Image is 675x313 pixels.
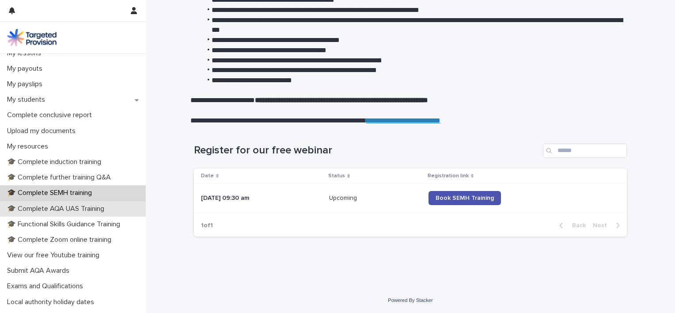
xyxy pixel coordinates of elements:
[4,267,76,275] p: Submit AQA Awards
[4,142,55,151] p: My resources
[4,80,49,88] p: My payslips
[328,171,345,181] p: Status
[552,221,589,229] button: Back
[4,205,111,213] p: 🎓 Complete AQA UAS Training
[4,220,127,229] p: 🎓 Functional Skills Guidance Training
[4,236,118,244] p: 🎓 Complete Zoom online training
[4,251,106,260] p: View our free Youtube training
[4,127,83,135] p: Upload my documents
[7,29,57,46] img: M5nRWzHhSzIhMunXDL62
[593,222,612,229] span: Next
[194,144,539,157] h1: Register for our free webinar
[429,191,501,205] a: Book SEMH Training
[4,158,108,166] p: 🎓 Complete induction training
[4,282,90,290] p: Exams and Qualifications
[428,171,469,181] p: Registration link
[4,173,118,182] p: 🎓 Complete further training Q&A
[4,65,49,73] p: My payouts
[4,189,99,197] p: 🎓 Complete SEMH training
[4,49,48,57] p: My lessons
[543,144,627,158] input: Search
[194,215,220,237] p: 1 of 1
[4,95,52,104] p: My students
[201,195,322,202] p: [DATE] 09:30 am
[4,111,99,119] p: Complete conclusive report
[329,193,359,202] p: Upcoming
[436,195,494,201] span: Book SEMH Training
[201,171,214,181] p: Date
[567,222,586,229] span: Back
[388,298,432,303] a: Powered By Stacker
[589,221,627,229] button: Next
[194,183,627,212] tr: [DATE] 09:30 amUpcomingUpcoming Book SEMH Training
[4,298,101,306] p: Local authority holiday dates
